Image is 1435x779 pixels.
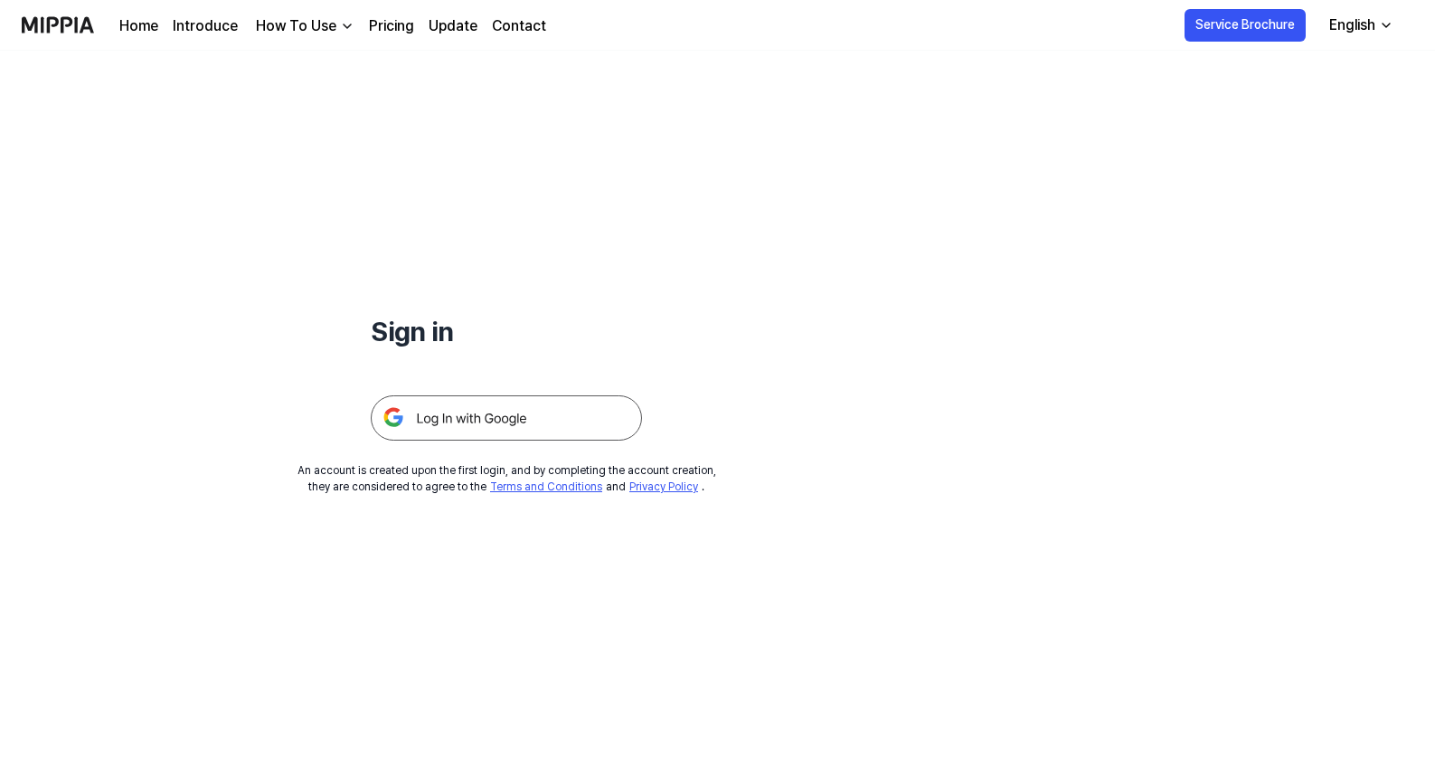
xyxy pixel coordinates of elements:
[1315,7,1404,43] button: English
[371,395,642,441] img: 구글 로그인 버튼
[119,15,158,37] a: Home
[252,15,354,37] button: How To Use
[297,462,716,495] div: An account is created upon the first login, and by completing the account creation, they are cons...
[1326,14,1379,36] div: English
[371,311,642,352] h1: Sign in
[1185,9,1306,42] button: Service Brochure
[492,15,546,37] a: Contact
[252,15,340,37] div: How To Use
[369,15,414,37] a: Pricing
[629,480,698,493] a: Privacy Policy
[429,15,477,37] a: Update
[173,15,238,37] a: Introduce
[340,19,354,33] img: down
[490,480,602,493] a: Terms and Conditions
